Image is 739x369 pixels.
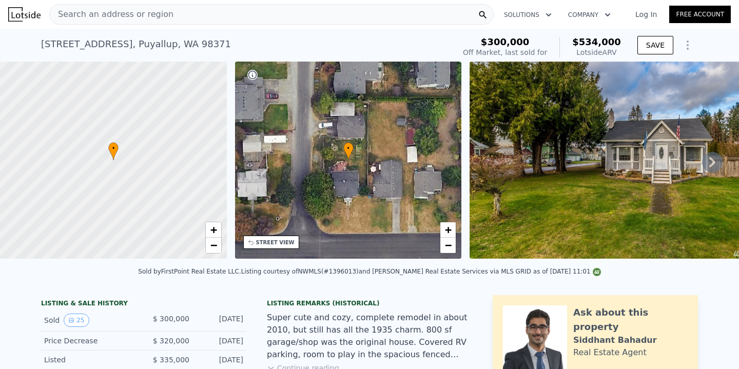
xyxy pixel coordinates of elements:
[573,346,647,359] div: Real Estate Agent
[198,355,243,365] div: [DATE]
[573,334,657,346] div: Siddhant Bahadur
[481,36,530,47] span: $300,000
[445,239,452,251] span: −
[44,314,135,327] div: Sold
[210,223,217,236] span: +
[206,238,221,253] a: Zoom out
[206,222,221,238] a: Zoom in
[572,47,621,57] div: Lotside ARV
[153,337,189,345] span: $ 320,000
[445,223,452,236] span: +
[50,8,173,21] span: Search an address or region
[267,299,472,307] div: Listing Remarks (Historical)
[108,142,119,160] div: •
[343,144,354,153] span: •
[153,356,189,364] span: $ 335,000
[343,142,354,160] div: •
[560,6,619,24] button: Company
[41,37,231,51] div: [STREET_ADDRESS] , Puyallup , WA 98371
[572,36,621,47] span: $534,000
[623,9,669,20] a: Log In
[573,305,688,334] div: Ask about this property
[440,222,456,238] a: Zoom in
[198,314,243,327] div: [DATE]
[669,6,731,23] a: Free Account
[593,268,601,276] img: NWMLS Logo
[8,7,41,22] img: Lotside
[440,238,456,253] a: Zoom out
[153,315,189,323] span: $ 300,000
[64,314,89,327] button: View historical data
[44,355,135,365] div: Listed
[267,312,472,361] div: Super cute and cozy, complete remodel in about 2010, but still has all the 1935 charm. 800 sf gar...
[463,47,547,57] div: Off Market, last sold for
[637,36,673,54] button: SAVE
[44,336,135,346] div: Price Decrease
[41,299,246,309] div: LISTING & SALE HISTORY
[198,336,243,346] div: [DATE]
[241,268,601,275] div: Listing courtesy of NWMLS (#1396013) and [PERSON_NAME] Real Estate Services via MLS GRID as of [D...
[210,239,217,251] span: −
[256,239,295,246] div: STREET VIEW
[108,144,119,153] span: •
[677,35,698,55] button: Show Options
[138,268,241,275] div: Sold by FirstPoint Real Estate LLC .
[496,6,560,24] button: Solutions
